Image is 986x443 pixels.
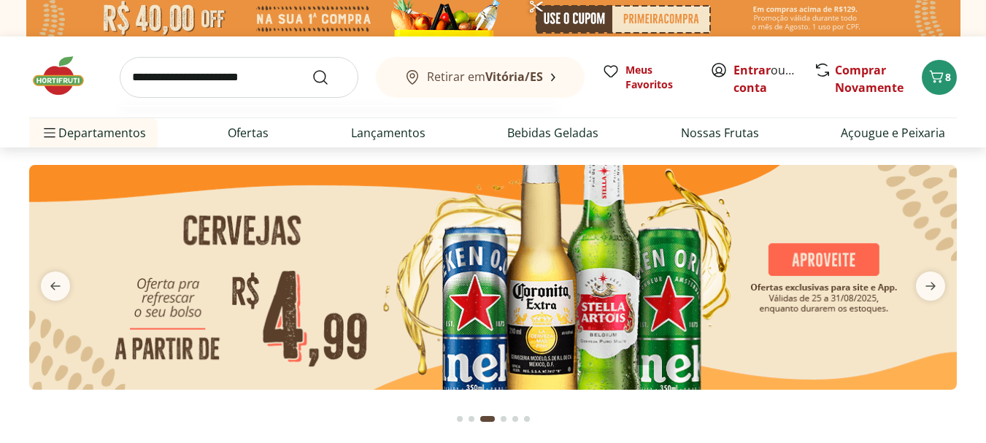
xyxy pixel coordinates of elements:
span: 8 [945,70,951,84]
a: Lançamentos [351,124,425,142]
button: Go to page 5 from fs-carousel [509,401,521,436]
a: Entrar [733,62,771,78]
button: Retirar emVitória/ES [376,57,585,98]
span: ou [733,61,798,96]
a: Nossas Frutas [681,124,759,142]
button: previous [29,271,82,301]
a: Ofertas [228,124,269,142]
a: Açougue e Peixaria [841,124,945,142]
a: Meus Favoritos [602,63,693,92]
button: next [904,271,957,301]
a: Bebidas Geladas [507,124,598,142]
b: Vitória/ES [485,69,543,85]
a: Criar conta [733,62,814,96]
button: Go to page 4 from fs-carousel [498,401,509,436]
input: search [120,57,358,98]
button: Menu [41,115,58,150]
button: Go to page 1 from fs-carousel [454,401,466,436]
a: Comprar Novamente [835,62,904,96]
span: Departamentos [41,115,146,150]
button: Go to page 6 from fs-carousel [521,401,533,436]
button: Carrinho [922,60,957,95]
span: Meus Favoritos [625,63,693,92]
img: cervejas [29,165,957,390]
span: Retirar em [427,70,543,83]
button: Current page from fs-carousel [477,401,498,436]
button: Go to page 2 from fs-carousel [466,401,477,436]
img: Hortifruti [29,54,102,98]
button: Submit Search [312,69,347,86]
